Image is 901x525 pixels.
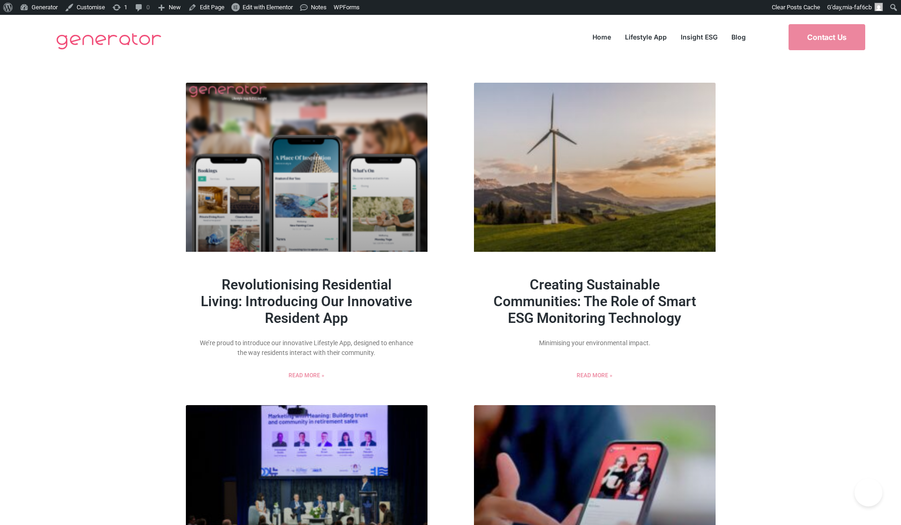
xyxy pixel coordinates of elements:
[585,31,753,43] nav: Menu
[201,276,412,326] a: Revolutionising Residential Living: Introducing Our Innovative Resident App
[842,4,872,11] span: mia-faf6cb
[243,4,293,11] span: Edit with Elementor
[807,33,847,41] span: Contact Us
[724,31,753,43] a: Blog
[289,371,324,380] a: Read more about Revolutionising Residential Living: Introducing Our Innovative Resident App
[488,338,702,348] p: Minimising your environmental impact.
[200,338,414,358] p: We’re proud to introduce our innovative Lifestyle App, designed to enhance the way residents inte...
[493,276,696,326] a: Creating Sustainable Communities: The Role of Smart ESG Monitoring Technology
[674,31,724,43] a: Insight ESG
[789,24,865,50] a: Contact Us
[855,479,882,506] iframe: Toggle Customer Support
[618,31,674,43] a: Lifestyle App
[577,371,612,380] a: Read more about Creating Sustainable Communities: The Role of Smart ESG Monitoring Technology
[585,31,618,43] a: Home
